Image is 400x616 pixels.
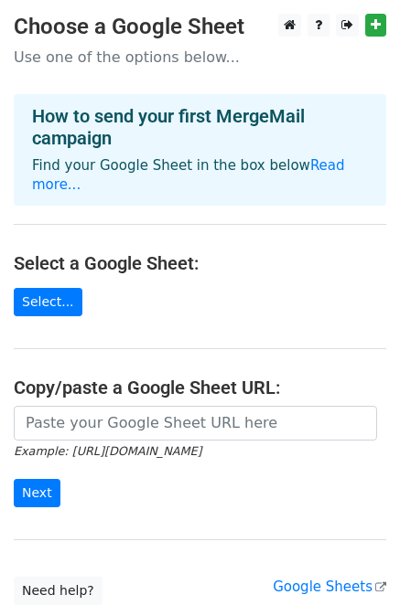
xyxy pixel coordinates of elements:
[32,156,368,195] p: Find your Google Sheet in the box below
[14,479,60,507] input: Next
[14,577,103,605] a: Need help?
[14,14,386,40] h3: Choose a Google Sheet
[273,579,386,595] a: Google Sheets
[32,105,368,149] h4: How to send your first MergeMail campaign
[14,48,386,67] p: Use one of the options below...
[14,377,386,398] h4: Copy/paste a Google Sheet URL:
[32,157,345,193] a: Read more...
[14,406,377,441] input: Paste your Google Sheet URL here
[14,288,82,316] a: Select...
[14,444,201,458] small: Example: [URL][DOMAIN_NAME]
[14,252,386,274] h4: Select a Google Sheet:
